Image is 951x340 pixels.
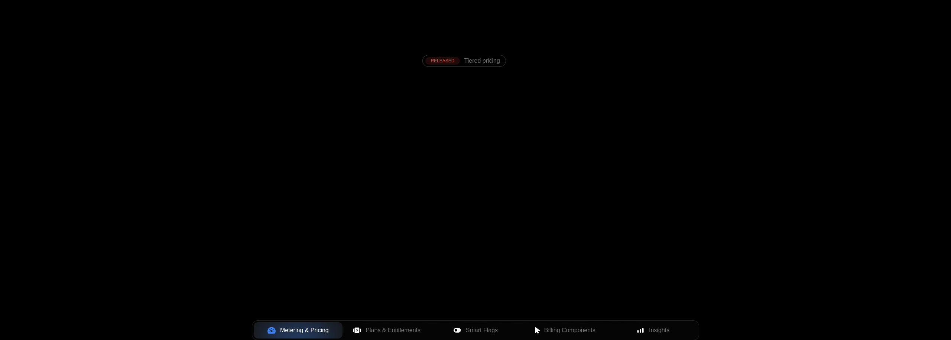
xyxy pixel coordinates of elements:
button: Metering & Pricing [254,322,343,339]
span: Metering & Pricing [280,326,329,335]
button: Billing Components [520,322,608,339]
span: Insights [649,326,669,335]
span: Smart Flags [466,326,498,335]
button: Plans & Entitlements [343,322,431,339]
span: Plans & Entitlements [366,326,421,335]
button: Smart Flags [431,322,520,339]
span: Billing Components [544,326,595,335]
a: [object Object],[object Object] [425,57,500,65]
div: RELEASED [425,57,460,65]
span: Tiered pricing [464,58,500,64]
button: Insights [608,322,697,339]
